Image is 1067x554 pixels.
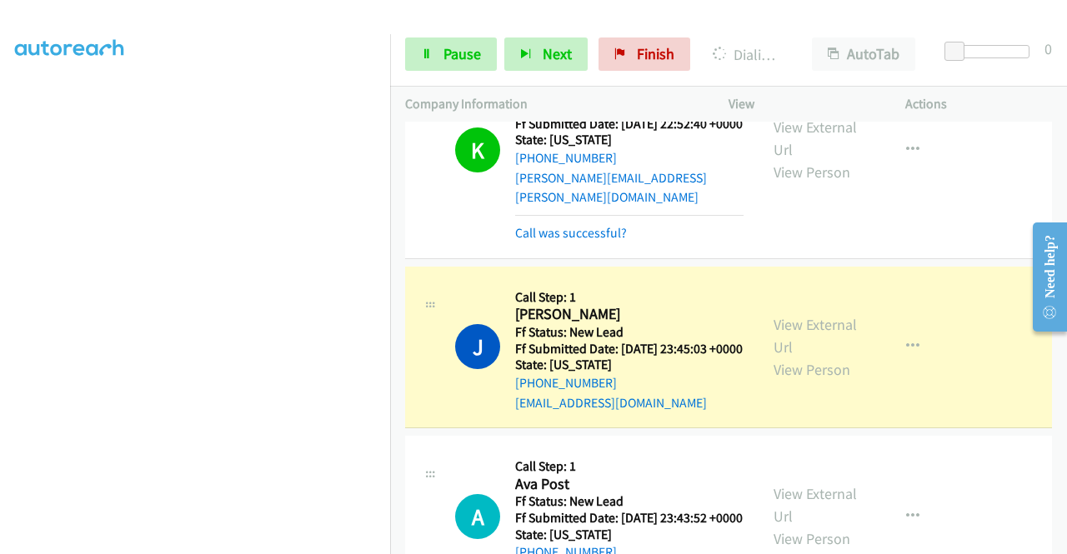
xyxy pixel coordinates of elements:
[515,150,617,166] a: [PHONE_NUMBER]
[515,132,744,148] h5: State: [US_STATE]
[637,44,674,63] span: Finish
[515,341,743,357] h5: Ff Submitted Date: [DATE] 23:45:03 +0000
[405,94,699,114] p: Company Information
[443,44,481,63] span: Pause
[905,94,1052,114] p: Actions
[515,116,744,132] h5: Ff Submitted Date: [DATE] 22:52:40 +0000
[515,305,743,324] h2: [PERSON_NAME]
[515,458,743,475] h5: Call Step: 1
[515,395,707,411] a: [EMAIL_ADDRESS][DOMAIN_NAME]
[515,324,743,341] h5: Ff Status: New Lead
[774,360,850,379] a: View Person
[515,527,743,543] h5: State: [US_STATE]
[953,45,1029,58] div: Delay between calls (in seconds)
[774,529,850,548] a: View Person
[515,510,743,527] h5: Ff Submitted Date: [DATE] 23:43:52 +0000
[774,162,850,182] a: View Person
[515,357,743,373] h5: State: [US_STATE]
[455,494,500,539] div: The call is yet to be attempted
[729,94,875,114] p: View
[1019,211,1067,343] iframe: Resource Center
[455,127,500,172] h1: K
[543,44,572,63] span: Next
[515,170,707,206] a: [PERSON_NAME][EMAIL_ADDRESS][PERSON_NAME][DOMAIN_NAME]
[774,315,857,357] a: View External Url
[515,475,743,494] h2: Ava Post
[812,37,915,71] button: AutoTab
[515,289,743,306] h5: Call Step: 1
[455,494,500,539] h1: A
[774,484,857,526] a: View External Url
[455,324,500,369] h1: J
[713,43,782,66] p: Dialing [PERSON_NAME]
[405,37,497,71] a: Pause
[1044,37,1052,60] div: 0
[504,37,588,71] button: Next
[599,37,690,71] a: Finish
[515,225,627,241] a: Call was successful?
[515,375,617,391] a: [PHONE_NUMBER]
[515,493,743,510] h5: Ff Status: New Lead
